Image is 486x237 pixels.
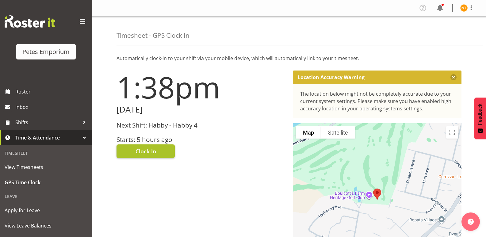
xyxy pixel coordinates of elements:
[298,74,365,80] p: Location Accuracy Warning
[15,118,80,127] span: Shifts
[300,90,454,112] div: The location below might not be completely accurate due to your current system settings. Please m...
[2,159,90,175] a: View Timesheets
[117,71,285,104] h1: 1:38pm
[468,219,474,225] img: help-xxl-2.png
[450,74,457,80] button: Close message
[15,102,89,112] span: Inbox
[5,178,87,187] span: GPS Time Clock
[5,15,55,28] img: Rosterit website logo
[117,32,189,39] h4: Timesheet - GPS Clock In
[446,126,458,139] button: Toggle fullscreen view
[2,175,90,190] a: GPS Time Clock
[2,190,90,203] div: Leave
[117,122,285,129] h3: Next Shift: Habby - Habby 4
[321,126,355,139] button: Show satellite imagery
[136,147,156,155] span: Clock In
[15,87,89,96] span: Roster
[117,136,285,143] h3: Starts: 5 hours ago
[2,218,90,233] a: View Leave Balances
[117,55,461,62] p: Automatically clock-in to your shift via your mobile device, which will automatically link to you...
[15,133,80,142] span: Time & Attendance
[474,97,486,139] button: Feedback - Show survey
[22,47,70,56] div: Petes Emporium
[2,147,90,159] div: Timesheet
[5,162,87,172] span: View Timesheets
[5,221,87,230] span: View Leave Balances
[2,203,90,218] a: Apply for Leave
[5,206,87,215] span: Apply for Leave
[477,104,483,125] span: Feedback
[117,144,175,158] button: Clock In
[296,126,321,139] button: Show street map
[117,105,285,114] h2: [DATE]
[460,4,468,12] img: nicole-thomson8388.jpg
